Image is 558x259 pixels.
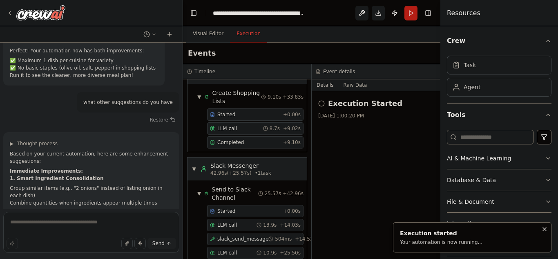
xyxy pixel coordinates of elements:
[263,250,277,256] span: 10.9s
[217,236,268,242] span: slack_send_message
[10,140,13,147] span: ▶
[10,185,173,199] li: Group similar items (e.g., "2 onions" instead of listing onion in each dish)
[323,68,355,75] h3: Event details
[447,169,551,191] button: Database & Data
[328,98,402,109] h2: Execution Started
[10,47,158,54] p: Perfect! Your automation now has both improvements:
[197,190,201,197] span: ▼
[447,176,496,184] div: Database & Data
[447,213,551,234] button: Integrations
[146,114,179,126] button: Restore
[212,89,261,105] span: Create Shopping Lists
[192,166,196,172] span: ▼
[400,229,482,237] div: Execution started
[339,79,372,91] button: Raw Data
[283,94,304,100] span: + 33.83s
[447,154,511,162] div: AI & Machine Learning
[212,185,258,202] span: Send to Slack Channel
[422,7,434,19] button: Hide right sidebar
[447,191,551,212] button: File & Document
[186,25,230,43] button: Visual Editor
[10,168,83,174] strong: Immediate Improvements:
[188,7,199,19] button: Hide left sidebar
[275,236,292,242] span: 504ms
[217,250,237,256] span: LLM call
[140,29,160,39] button: Switch to previous chat
[464,61,476,69] div: Task
[10,176,104,181] strong: 1. Smart Ingredient Consolidation
[464,83,480,91] div: Agent
[318,113,434,119] div: [DATE] 1:00:20 PM
[270,125,280,132] span: 8.7s
[134,238,146,249] button: Click to speak your automation idea
[295,236,316,242] span: + 14.53s
[263,222,277,228] span: 13.9s
[10,150,173,165] p: Based on your current automation, here are some enhancement suggestions:
[283,139,301,146] span: + 9.10s
[283,190,304,197] span: + 42.96s
[447,198,494,206] div: File & Document
[265,190,281,197] span: 25.57s
[188,47,216,59] h2: Events
[447,104,551,126] button: Tools
[280,222,301,228] span: + 14.03s
[217,222,237,228] span: LLM call
[194,68,215,75] h3: Timeline
[268,94,281,100] span: 9.10s
[152,240,165,247] span: Send
[447,8,480,18] h4: Resources
[283,111,301,118] span: + 0.00s
[10,199,173,207] li: Combine quantities when ingredients appear multiple times
[121,238,133,249] button: Upload files
[283,125,301,132] span: + 9.02s
[210,170,252,176] span: 42.96s (+25.57s)
[312,79,339,91] button: Details
[217,139,244,146] span: Completed
[280,250,301,256] span: + 25.50s
[147,238,176,249] button: Send
[213,9,305,17] nav: breadcrumb
[217,111,235,118] span: Started
[10,140,58,147] button: ▶Thought process
[217,125,237,132] span: LLM call
[217,208,235,214] span: Started
[447,52,551,103] div: Crew
[83,99,173,106] p: what other suggestions do you have
[17,140,58,147] span: Thought process
[16,5,65,20] img: Logo
[400,239,482,245] div: Your automation is now running...
[283,208,301,214] span: + 0.00s
[10,72,158,79] p: Run it to see the cleaner, more diverse meal plan!
[255,170,271,176] span: • 1 task
[447,29,551,52] button: Crew
[10,64,158,72] li: ✅ No basic staples (olive oil, salt, pepper) in shopping lists
[197,94,201,100] span: ▼
[7,238,18,249] button: Improve this prompt
[447,148,551,169] button: AI & Machine Learning
[230,25,267,43] button: Execution
[210,162,271,170] div: Slack Messenger
[10,57,158,64] li: ✅ Maximum 1 dish per cuisine for variety
[163,29,176,39] button: Start a new chat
